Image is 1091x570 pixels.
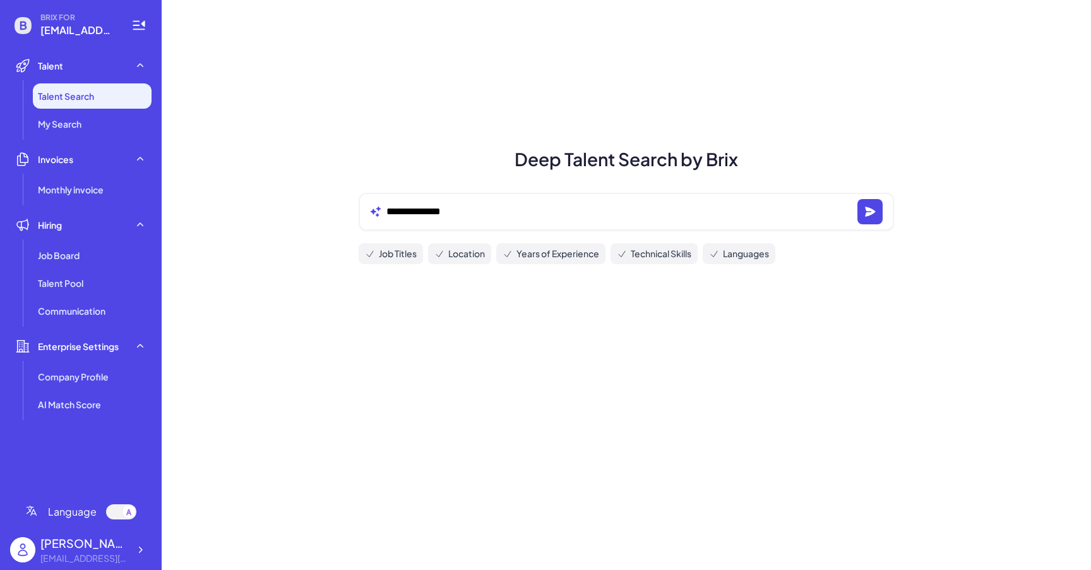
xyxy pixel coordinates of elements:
span: AI Match Score [38,398,101,411]
span: Monthly invoice [38,183,104,196]
span: Technical Skills [631,247,691,260]
span: Company Profile [38,370,109,383]
span: Language [48,504,97,519]
span: Location [448,247,485,260]
span: Job Board [38,249,80,262]
span: Years of Experience [516,247,599,260]
span: Job Titles [379,247,417,260]
span: Languages [723,247,769,260]
span: Talent Pool [38,277,83,289]
img: user_logo.png [10,537,35,562]
span: Talent Search [38,90,94,102]
span: Talent [38,59,63,72]
div: Heming Yang [40,535,129,552]
span: Communication [38,305,105,317]
h1: Deep Talent Search by Brix [343,146,909,173]
div: calyhmz@gmail.com [40,552,129,565]
span: My Search [38,118,81,130]
span: calyhmz@gmail.com [40,23,116,38]
span: Enterprise Settings [38,340,119,353]
span: Invoices [38,153,73,166]
span: BRIX FOR [40,13,116,23]
span: Hiring [38,219,62,231]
